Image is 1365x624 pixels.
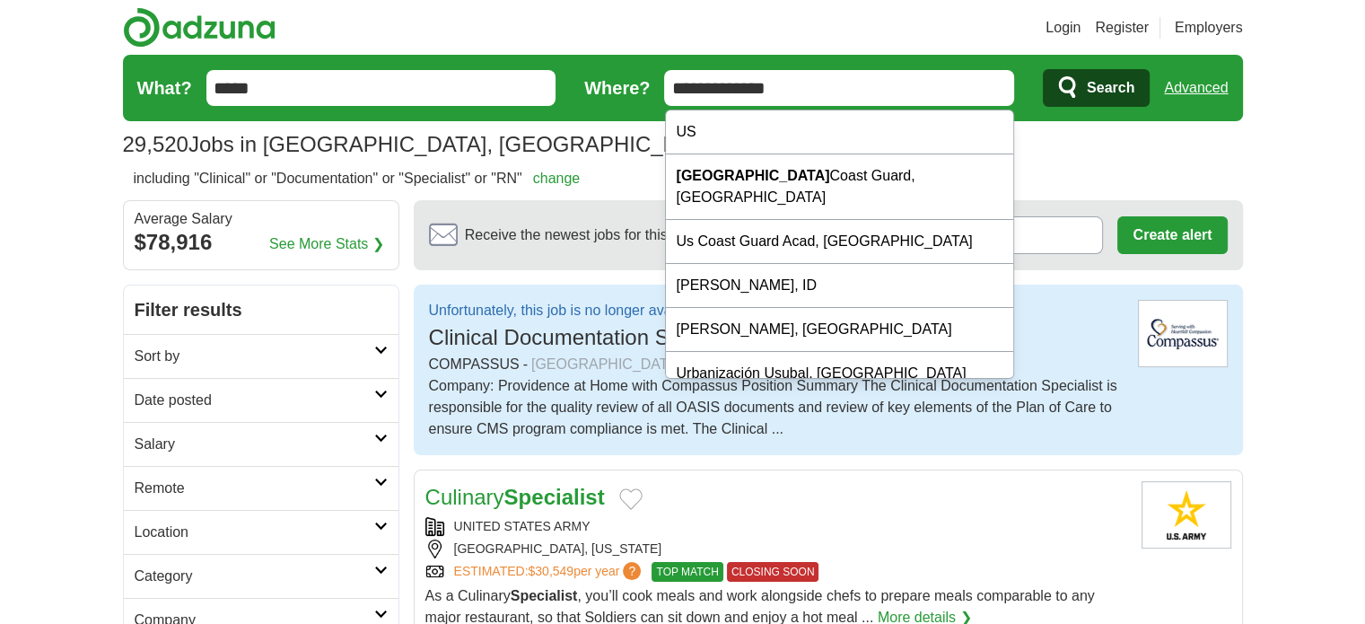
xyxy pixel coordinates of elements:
[124,466,398,510] a: Remote
[135,212,388,226] div: Average Salary
[124,554,398,598] a: Category
[533,171,581,186] a: change
[124,510,398,554] a: Location
[511,588,578,603] strong: Specialist
[528,564,573,578] span: $30,549
[123,128,188,161] span: 29,520
[134,168,581,189] h2: including "Clinical" or "Documentation" or "Specialist" or "RN"
[123,7,276,48] img: Adzuna logo
[1164,70,1228,106] a: Advanced
[124,286,398,334] h2: Filter results
[619,488,643,510] button: Add to favorite jobs
[666,308,1014,352] div: [PERSON_NAME], [GEOGRAPHIC_DATA]
[1095,17,1149,39] a: Register
[531,354,769,375] div: [GEOGRAPHIC_DATA], [US_STATE]
[666,352,1014,396] div: Urbanización Usubal, [GEOGRAPHIC_DATA]
[124,378,398,422] a: Date posted
[135,390,374,411] h2: Date posted
[137,75,192,101] label: What?
[677,168,830,183] strong: [GEOGRAPHIC_DATA]
[124,334,398,378] a: Sort by
[429,300,784,321] p: Unfortunately, this job is no longer available
[1138,300,1228,367] img: SourceStack logo
[269,233,384,255] a: See More Stats ❯
[727,562,819,582] span: CLOSING SOON
[135,566,374,587] h2: Category
[123,132,723,156] h1: Jobs in [GEOGRAPHIC_DATA], [GEOGRAPHIC_DATA]
[454,562,645,582] a: ESTIMATED:$30,549per year?
[623,562,641,580] span: ?
[1046,17,1081,39] a: Login
[425,540,1127,558] div: [GEOGRAPHIC_DATA], [US_STATE]
[1142,481,1231,549] img: United States Army logo
[666,264,1014,308] div: [PERSON_NAME], ID
[135,478,374,499] h2: Remote
[454,519,591,533] a: UNITED STATES ARMY
[1117,216,1227,254] button: Create alert
[135,346,374,367] h2: Sort by
[429,375,1124,440] div: Company: Providence at Home with Compassus Position Summary The Clinical Documentation Specialist...
[666,154,1014,220] div: Coast Guard, [GEOGRAPHIC_DATA]
[124,422,398,466] a: Salary
[429,354,1124,375] div: COMPASSUS
[652,562,722,582] span: TOP MATCH
[666,110,1014,154] div: US
[504,485,605,509] strong: Specialist
[1175,17,1243,39] a: Employers
[1087,70,1134,106] span: Search
[429,325,784,349] span: Clinical Documentation Specialist RN
[1043,69,1150,107] button: Search
[523,354,528,375] span: -
[666,220,1014,264] div: Us Coast Guard Acad, [GEOGRAPHIC_DATA]
[465,224,772,246] span: Receive the newest jobs for this search :
[135,522,374,543] h2: Location
[584,75,650,101] label: Where?
[425,485,605,509] a: CulinarySpecialist
[135,226,388,259] div: $78,916
[135,434,374,455] h2: Salary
